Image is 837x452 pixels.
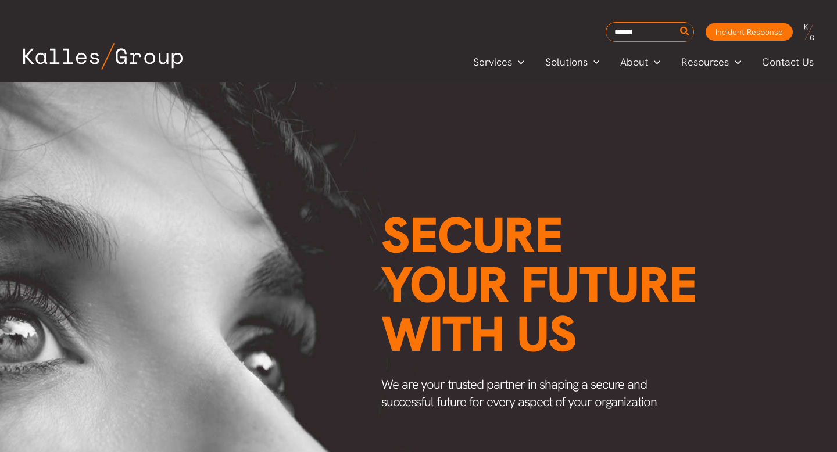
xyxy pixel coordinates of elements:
[463,53,535,71] a: ServicesMenu Toggle
[512,53,524,71] span: Menu Toggle
[620,53,648,71] span: About
[729,53,741,71] span: Menu Toggle
[681,53,729,71] span: Resources
[752,53,825,71] a: Contact Us
[381,203,697,366] span: Secure your future with us
[762,53,814,71] span: Contact Us
[381,376,657,410] span: We are your trusted partner in shaping a secure and successful future for every aspect of your or...
[706,23,793,41] a: Incident Response
[463,52,825,71] nav: Primary Site Navigation
[545,53,588,71] span: Solutions
[648,53,660,71] span: Menu Toggle
[678,23,692,41] button: Search
[588,53,600,71] span: Menu Toggle
[610,53,671,71] a: AboutMenu Toggle
[23,43,183,70] img: Kalles Group
[535,53,610,71] a: SolutionsMenu Toggle
[671,53,752,71] a: ResourcesMenu Toggle
[473,53,512,71] span: Services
